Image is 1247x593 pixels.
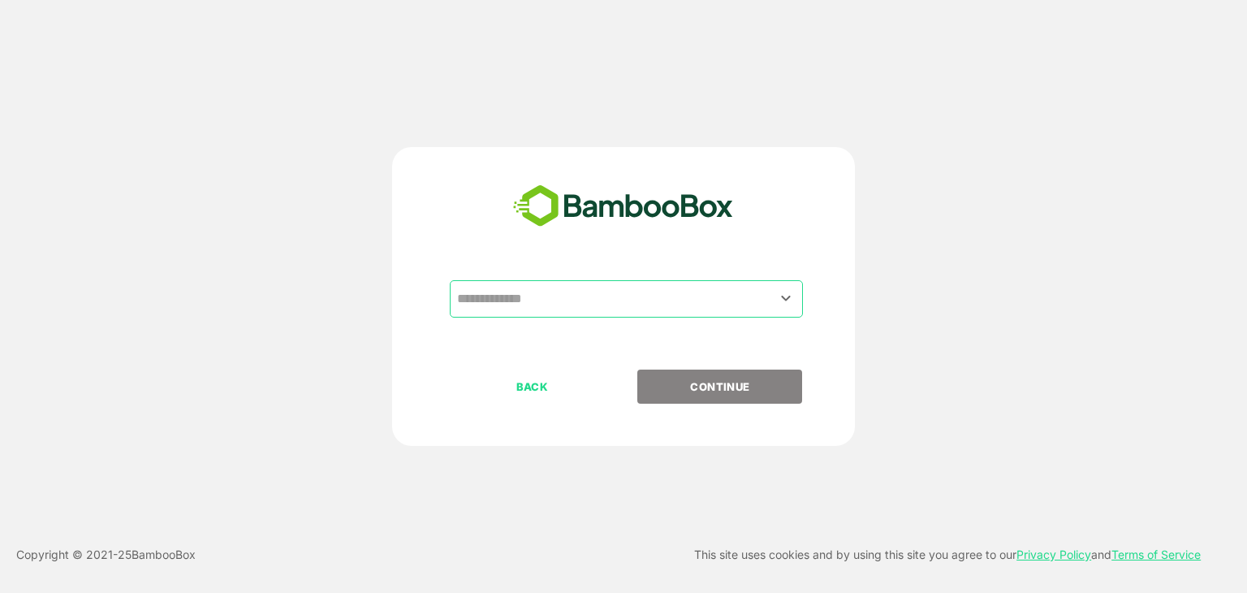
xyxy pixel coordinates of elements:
button: CONTINUE [637,370,802,404]
p: This site uses cookies and by using this site you agree to our and [694,545,1201,565]
button: BACK [450,370,615,404]
p: Copyright © 2021- 25 BambooBox [16,545,196,565]
a: Terms of Service [1111,548,1201,561]
p: BACK [451,378,614,396]
a: Privacy Policy [1016,548,1091,561]
img: bamboobox [504,180,742,233]
p: CONTINUE [639,378,801,396]
button: Open [775,288,797,309]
